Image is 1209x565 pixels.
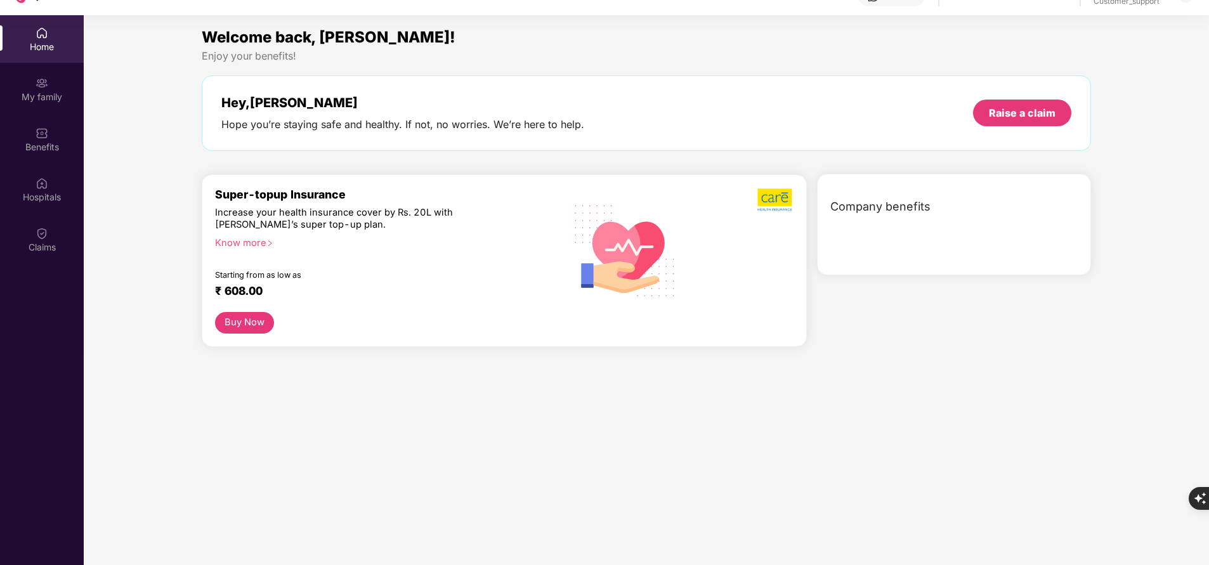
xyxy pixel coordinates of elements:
button: Buy Now [215,312,273,334]
img: svg+xml;base64,PHN2ZyB4bWxucz0iaHR0cDovL3d3dy53My5vcmcvMjAwMC9zdmciIHhtbG5zOnhsaW5rPSJodHRwOi8vd3... [565,188,686,311]
span: right [266,240,273,247]
div: ₹ 608.00 [215,284,540,299]
div: Increase your health insurance cover by Rs. 20L with [PERSON_NAME]’s super top-up plan. [215,207,498,231]
span: Welcome back, [PERSON_NAME]! [202,28,455,46]
span: Company benefits [830,198,931,216]
img: svg+xml;base64,PHN2ZyB3aWR0aD0iMjAiIGhlaWdodD0iMjAiIHZpZXdCb3g9IjAgMCAyMCAyMCIgZmlsbD0ibm9uZSIgeG... [36,77,48,89]
div: Enjoy your benefits! [202,49,1090,63]
img: svg+xml;base64,PHN2ZyBpZD0iSG9tZSIgeG1sbnM9Imh0dHA6Ly93d3cudzMub3JnLzIwMDAvc3ZnIiB3aWR0aD0iMjAiIG... [36,27,48,39]
div: Hope you’re staying safe and healthy. If not, no worries. We’re here to help. [221,118,584,131]
div: Raise a claim [989,106,1055,120]
div: Know more [215,237,545,246]
img: svg+xml;base64,PHN2ZyBpZD0iQ2xhaW0iIHhtbG5zPSJodHRwOi8vd3d3LnczLm9yZy8yMDAwL3N2ZyIgd2lkdGg9IjIwIi... [36,227,48,240]
div: Super-topup Insurance [215,188,552,201]
img: svg+xml;base64,PHN2ZyBpZD0iQmVuZWZpdHMiIHhtbG5zPSJodHRwOi8vd3d3LnczLm9yZy8yMDAwL3N2ZyIgd2lkdGg9Ij... [36,127,48,140]
div: Hey, [PERSON_NAME] [221,95,584,110]
img: b5dec4f62d2307b9de63beb79f102df3.png [757,188,794,212]
div: Starting from as low as [215,270,499,279]
img: svg+xml;base64,PHN2ZyBpZD0iSG9zcGl0YWxzIiB4bWxucz0iaHR0cDovL3d3dy53My5vcmcvMjAwMC9zdmciIHdpZHRoPS... [36,177,48,190]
